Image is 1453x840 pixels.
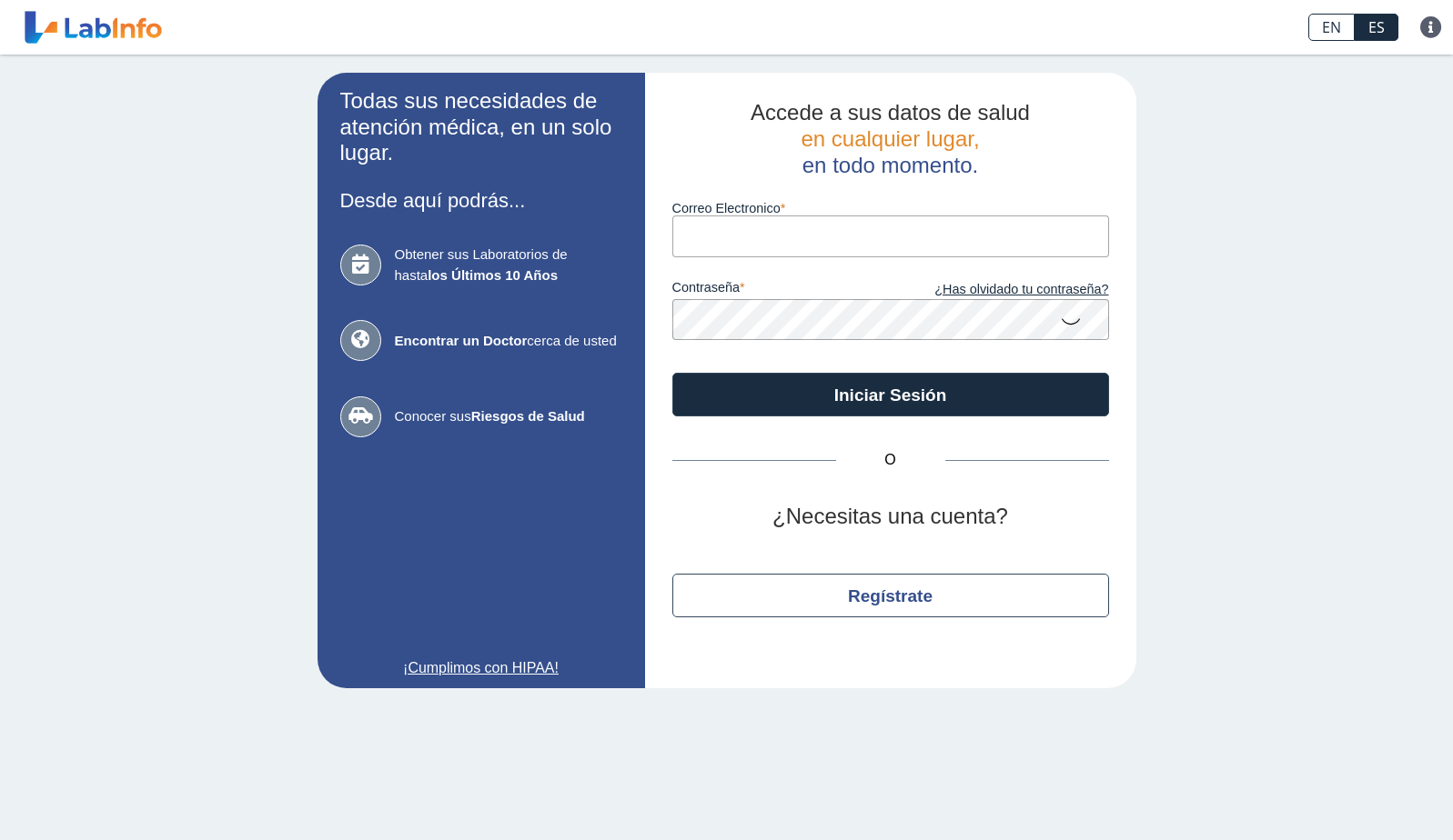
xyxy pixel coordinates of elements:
a: EN [1308,14,1355,41]
a: ¿Has olvidado tu contraseña? [891,280,1109,300]
span: Obtener sus Laboratorios de hasta [395,245,622,285]
span: Accede a sus datos de salud [751,100,1030,125]
label: contraseña [672,280,891,300]
a: ¡Cumplimos con HIPAA! [340,657,622,679]
button: Regístrate [672,574,1109,617]
span: en todo momento. [802,153,978,177]
span: cerca de usted [395,331,622,352]
b: los Últimos 10 Años [428,267,558,283]
button: Iniciar Sesión [672,373,1109,416]
h3: Desde aquí podrás... [340,189,622,212]
span: Conocer sus [395,406,622,427]
h2: Todas sus necesidades de atención médica, en un solo lugar. [340,88,622,166]
a: ES [1355,14,1398,41]
span: en cualquier lugar, [801,126,979,151]
b: Encontrar un Doctor [395,333,528,348]
b: Riesgos de Salud [471,408,585,424]
h2: ¿Necesitas una cuenta? [672,504,1109,530]
span: O [836,449,945,471]
label: Correo Electronico [672,201,1109,215]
